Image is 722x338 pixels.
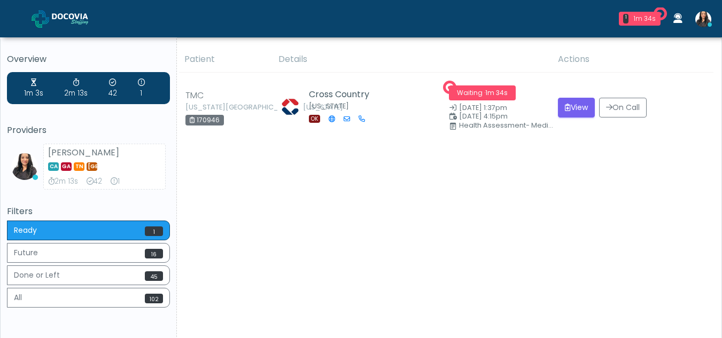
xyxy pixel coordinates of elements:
[7,288,170,308] button: All102
[309,90,374,99] h5: Cross Country
[24,77,43,99] div: 1m 3s
[449,113,545,120] small: Scheduled Time
[7,221,170,310] div: Basic example
[185,115,224,125] div: 170946
[178,46,272,73] th: Patient
[145,249,163,258] span: 16
[145,294,163,303] span: 102
[309,101,349,111] small: [US_STATE]
[449,85,516,100] span: Waiting ·
[7,54,170,64] h5: Overview
[309,115,320,123] span: OK
[74,162,84,171] span: TN
[277,93,304,120] img: Lisa Sellers
[599,98,647,117] button: On Call
[7,243,170,263] button: Future16
[11,153,38,180] img: Viral Patel
[7,221,170,240] button: Ready1
[459,103,507,112] span: [DATE] 1:37pm
[552,46,713,73] th: Actions
[87,176,102,187] div: 42
[7,125,170,135] h5: Providers
[108,77,117,99] div: 42
[32,10,49,28] img: Docovia
[7,265,170,285] button: Done or Left45
[612,7,667,30] a: 1 1m 34s
[52,13,105,24] img: Docovia
[145,226,163,236] span: 1
[633,14,656,23] div: 1m 34s
[138,77,145,99] div: 1
[48,176,78,187] div: 2m 13s
[7,207,170,216] h5: Filters
[623,14,628,23] div: 1
[87,162,97,171] span: [GEOGRAPHIC_DATA]
[558,98,595,117] button: View
[485,88,508,97] span: 1m 34s
[111,176,120,187] div: 1
[64,77,88,99] div: 2m 13s
[459,122,555,129] div: Health Assessment- Medical Staffing
[61,162,72,171] span: GA
[185,89,204,102] span: TMC
[449,105,545,112] small: Date Created
[695,11,711,27] img: Viral Patel
[185,104,244,111] small: [US_STATE][GEOGRAPHIC_DATA], [US_STATE]
[48,162,59,171] span: CA
[272,46,552,73] th: Details
[32,1,105,36] a: Docovia
[145,271,163,281] span: 45
[48,146,119,159] strong: [PERSON_NAME]
[459,112,508,121] span: [DATE] 4:15pm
